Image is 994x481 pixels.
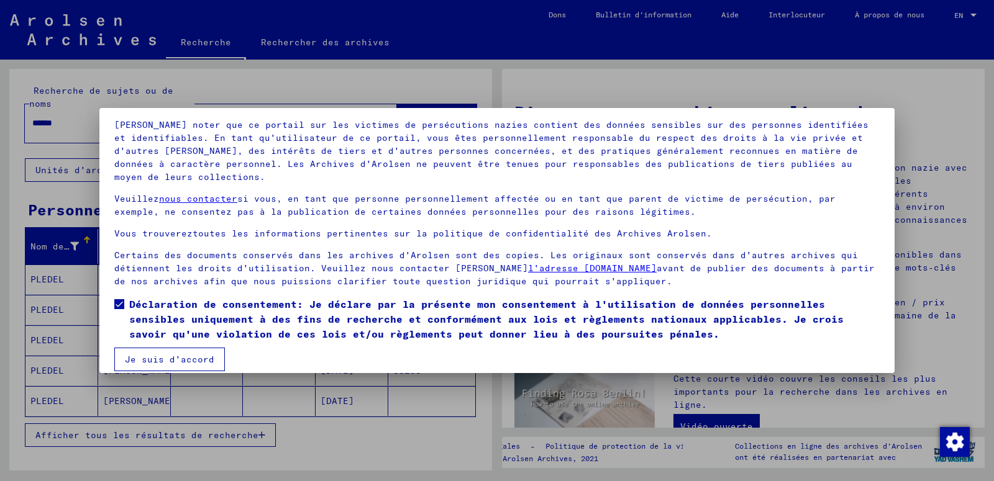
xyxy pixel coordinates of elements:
a: l'adresse [DOMAIN_NAME] [528,263,657,274]
span: Déclaration de consentement: Je déclare par la présente mon consentement à l'utilisation de donné... [129,297,880,341]
p: Vous trouverez toutes les informations pertinentes sur la politique de confidentialité des Archiv... [114,227,880,240]
p: Certains des documents conservés dans les archives d'Arolsen sont des copies. Les originaux sont ... [114,249,880,288]
p: [PERSON_NAME] noter que ce portail sur les victimes de persécutions nazies contient des données s... [114,119,880,184]
button: Je suis d'accord [114,348,225,371]
a: nous contacter [159,193,237,204]
p: Veuillez si vous, en tant que personne personnellement affectée ou en tant que parent de victime ... [114,192,880,218]
img: Modifier le consentement [940,427,970,457]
